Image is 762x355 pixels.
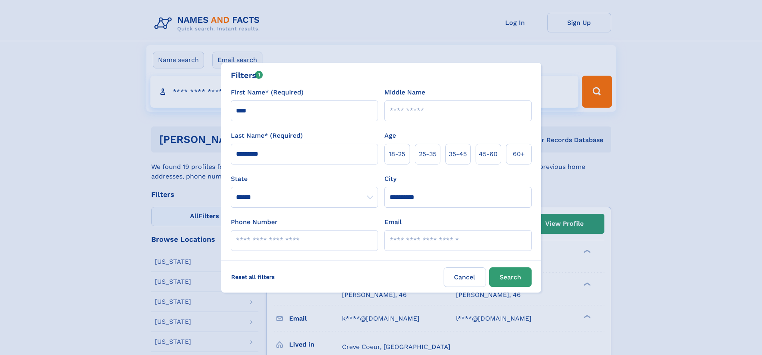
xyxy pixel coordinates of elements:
[449,149,467,159] span: 35‑45
[479,149,498,159] span: 45‑60
[231,217,278,227] label: Phone Number
[384,217,402,227] label: Email
[231,131,303,140] label: Last Name* (Required)
[384,174,396,184] label: City
[226,267,280,287] label: Reset all filters
[231,69,263,81] div: Filters
[389,149,405,159] span: 18‑25
[419,149,436,159] span: 25‑35
[384,88,425,97] label: Middle Name
[513,149,525,159] span: 60+
[384,131,396,140] label: Age
[489,267,532,287] button: Search
[231,174,378,184] label: State
[231,88,304,97] label: First Name* (Required)
[444,267,486,287] label: Cancel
